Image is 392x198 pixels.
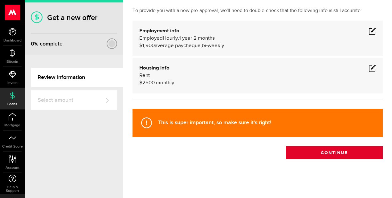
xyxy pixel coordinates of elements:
[31,90,117,110] a: Select amount
[163,36,178,41] span: Hourly
[202,43,224,48] span: bi-weekly
[158,119,271,126] strong: This is super important, so make sure it's right!
[133,7,383,14] p: To provide you with a new pre-approval, we'll need to double-check that the following info is sti...
[139,28,179,34] b: Employment info
[139,43,155,48] span: $1,900
[142,80,155,85] span: 2500
[31,68,123,87] a: Review information
[155,43,202,48] span: average paycheque,
[5,2,23,21] button: Open LiveChat chat widget
[31,41,34,47] span: 0
[156,80,174,85] span: monthly
[179,36,215,41] span: 1 year 2 months
[31,38,63,50] div: % complete
[139,80,142,85] span: $
[31,13,117,22] h1: Get a new offer
[286,146,383,159] button: Continue
[139,73,150,78] span: Rent
[139,36,163,41] span: Employed
[178,36,179,41] span: ,
[139,65,169,71] b: Housing info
